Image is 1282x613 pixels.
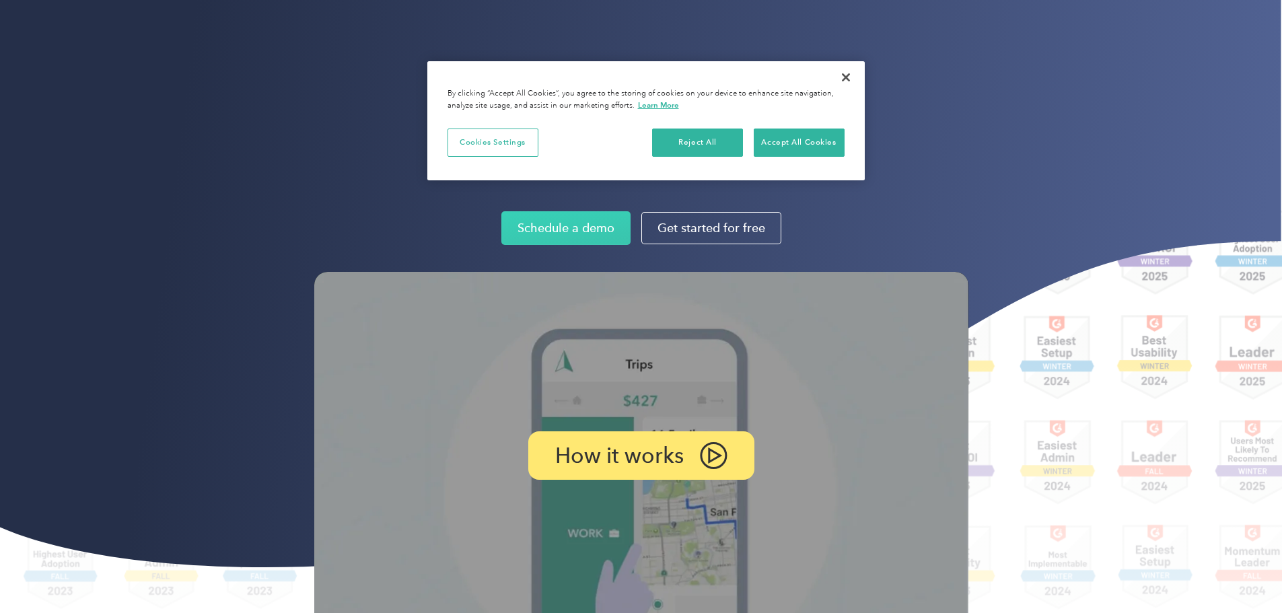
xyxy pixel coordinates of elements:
[831,63,861,92] button: Close
[427,61,865,180] div: Privacy
[754,129,845,157] button: Accept All Cookies
[448,88,845,112] div: By clicking “Accept All Cookies”, you agree to the storing of cookies on your device to enhance s...
[652,129,743,157] button: Reject All
[427,61,865,180] div: Cookie banner
[641,212,781,244] a: Get started for free
[501,211,631,245] a: Schedule a demo
[448,129,538,157] button: Cookies Settings
[638,100,679,110] a: More information about your privacy, opens in a new tab
[555,446,684,465] p: How it works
